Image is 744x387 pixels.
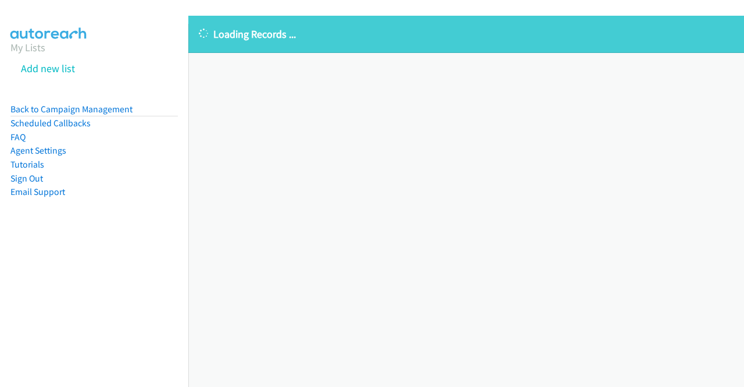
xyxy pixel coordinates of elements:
a: FAQ [10,132,26,143]
a: Add new list [21,62,75,75]
a: Email Support [10,186,65,197]
a: Sign Out [10,173,43,184]
a: Agent Settings [10,145,66,156]
p: Loading Records ... [199,26,734,42]
a: Back to Campaign Management [10,104,133,115]
a: Scheduled Callbacks [10,118,91,129]
a: My Lists [10,41,45,54]
a: Tutorials [10,159,44,170]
